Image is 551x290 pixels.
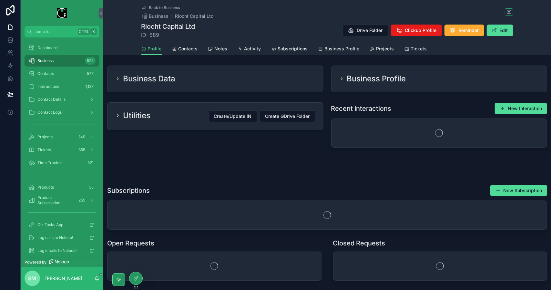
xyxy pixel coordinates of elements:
[271,43,308,56] a: Subscriptions
[347,74,406,84] h2: Business Profile
[391,25,442,36] button: Clickup Profile
[148,46,162,52] span: Profile
[37,110,62,115] span: Contact Logs
[21,257,103,267] a: Powered by
[175,13,214,19] a: Riocht Capital Ltd
[107,186,150,195] h1: Subscriptions
[37,58,54,63] span: Business
[37,71,54,76] span: Contacts
[459,27,479,34] span: Reminder
[411,46,427,52] span: Tickets
[179,46,198,52] span: Contacts
[141,13,169,19] a: Business
[318,43,360,56] a: Business Profile
[244,46,261,52] span: Activity
[37,45,57,50] span: Dashboard
[405,27,437,34] span: Clickup Profile
[333,239,385,248] h1: Closed Requests
[25,260,46,265] span: Powered by
[37,97,66,102] span: Contact Details
[490,185,547,196] button: New Subscription
[37,195,74,205] span: Product Subscription
[444,25,484,36] button: Reminder
[141,5,180,10] a: Back to Business
[172,43,198,56] a: Contacts
[87,183,96,191] div: 35
[25,144,99,156] a: Tickets355
[208,43,228,56] a: Notes
[376,46,394,52] span: Projects
[21,37,103,257] div: scrollable content
[260,110,315,122] button: Create GDrive Folder
[149,5,180,10] span: Back to Business
[25,81,99,92] a: Interactions1,127
[495,103,547,114] button: New Interaction
[37,160,62,165] span: Time Tracker
[77,196,87,204] div: 255
[25,181,99,193] a: Products35
[28,274,36,282] span: SM
[85,57,96,65] div: 525
[25,68,99,79] a: Contacts577
[215,46,228,52] span: Notes
[85,70,96,78] div: 577
[25,232,99,243] a: Log calls to Noloco!
[83,83,96,90] div: 1,127
[37,84,59,89] span: Interactions
[78,28,90,35] span: Ctrl
[25,245,99,256] a: Log emails to Noloco!
[91,29,96,34] span: K
[25,157,99,169] a: Time Tracker521
[37,147,51,152] span: Tickets
[278,46,308,52] span: Subscriptions
[37,222,63,227] span: Ciz Tasks App
[214,113,252,119] span: Create/Update IN
[238,43,261,56] a: Activity
[25,194,99,206] a: Product Subscription255
[404,43,427,56] a: Tickets
[123,110,150,121] h2: Utilities
[123,74,175,84] h2: Business Data
[25,107,99,118] a: Contact Logs
[77,146,87,154] div: 355
[25,131,99,143] a: Projects149
[342,25,388,36] button: Drive Folder
[325,46,360,52] span: Business Profile
[331,104,392,113] h1: Recent Interactions
[25,26,99,37] button: Jump to...CtrlK
[37,235,73,240] span: Log calls to Noloco!
[25,219,99,231] a: Ciz Tasks App
[35,29,76,34] span: Jump to...
[37,185,54,190] span: Products
[141,31,195,39] span: ID: 589
[77,133,87,141] div: 149
[25,55,99,67] a: Business525
[357,27,383,34] span: Drive Folder
[86,159,96,167] div: 521
[45,275,82,282] p: [PERSON_NAME]
[107,239,154,248] h1: Open Requests
[141,43,162,55] a: Profile
[141,22,195,31] h1: Riocht Capital Ltd
[57,8,67,18] img: App logo
[37,134,53,140] span: Projects
[370,43,394,56] a: Projects
[149,13,169,19] span: Business
[487,25,513,36] button: Edit
[37,248,77,253] span: Log emails to Noloco!
[265,113,310,119] span: Create GDrive Folder
[25,42,99,54] a: Dashboard
[209,110,257,122] button: Create/Update IN
[25,94,99,105] a: Contact Details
